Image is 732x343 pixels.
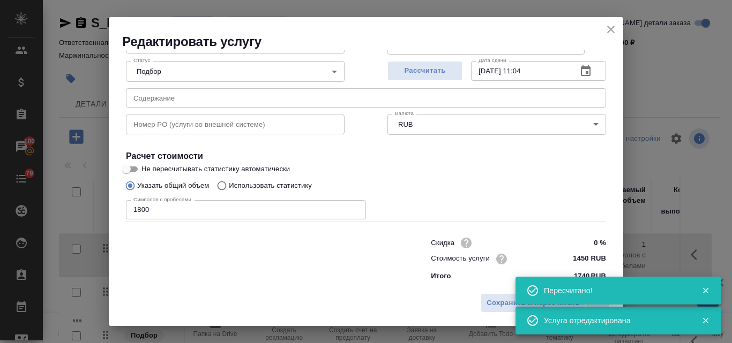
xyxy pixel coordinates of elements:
[566,251,606,266] input: ✎ Введи что-нибудь
[431,253,490,264] p: Стоимость услуги
[387,114,606,134] div: RUB
[393,65,457,77] span: Рассчитать
[395,120,416,129] button: RUB
[544,285,685,296] div: Пересчитано!
[137,180,209,191] p: Указать общий объем
[387,61,462,81] button: Рассчитать
[603,21,619,37] button: close
[481,293,610,312] div: split button
[574,271,589,281] p: 1740
[133,67,165,76] button: Подбор
[544,315,685,326] div: Услуга отредактирована
[431,238,454,248] p: Скидка
[122,33,623,50] h2: Редактировать услугу
[481,293,586,312] button: Сохранить и пересчитать
[126,150,606,163] h4: Расчет стоимости
[141,164,290,174] span: Не пересчитывать статистику автоматически
[694,286,716,295] button: Закрыть
[487,297,580,309] span: Сохранить и пересчитать
[229,180,312,191] p: Использовать статистику
[126,61,345,81] div: Подбор
[694,316,716,325] button: Закрыть
[431,271,451,281] p: Итого
[566,235,606,250] input: ✎ Введи что-нибудь
[591,271,606,281] p: RUB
